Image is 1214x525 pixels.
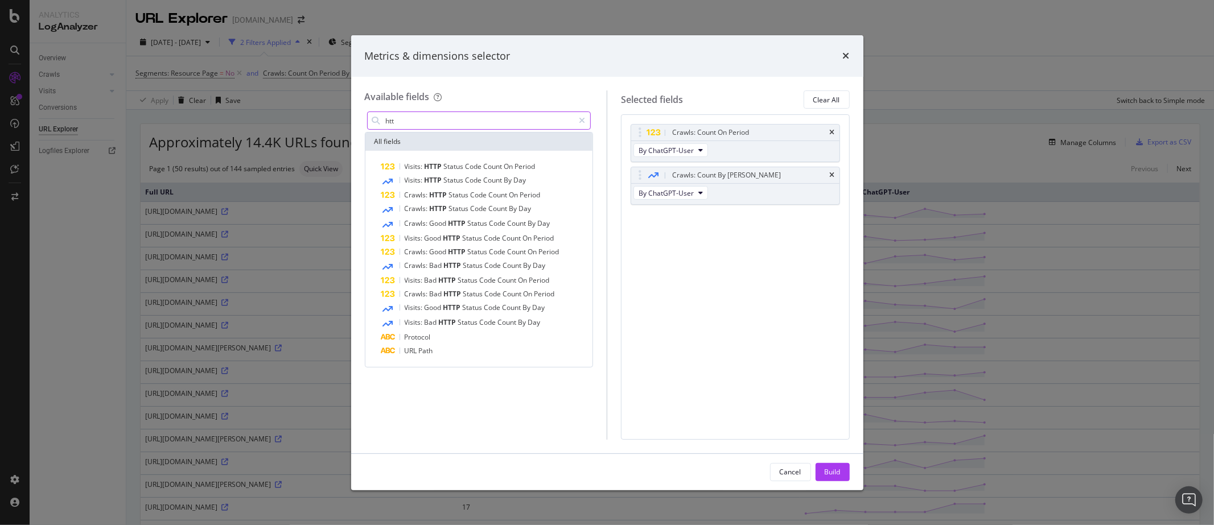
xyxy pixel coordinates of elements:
span: Code [485,261,503,270]
span: Status [449,190,471,200]
span: By [518,317,528,327]
span: Path [419,346,433,355]
span: Count [508,218,528,228]
span: HTTP [425,162,444,171]
span: Good [425,303,443,312]
span: Status [463,303,484,312]
div: Crawls: Count By [PERSON_NAME]timesBy ChatGPT-User [631,167,840,205]
span: HTTP [448,218,468,228]
div: Crawls: Count By [PERSON_NAME] [672,170,781,181]
span: Status [468,247,489,257]
span: Day [514,175,526,185]
span: Crawls: [405,247,430,257]
span: Code [480,275,498,285]
input: Search by field name [385,112,574,129]
span: Good [430,218,448,228]
span: By ChatGPT-User [639,188,694,198]
span: Protocol [405,332,431,342]
span: Visits: [405,303,425,312]
span: Code [480,317,498,327]
span: Visits: [405,275,425,285]
span: Count [503,233,523,243]
button: Cancel [770,463,811,481]
span: Count [503,289,524,299]
span: By ChatGPT-User [639,146,694,155]
span: Count [503,303,523,312]
span: Day [528,317,541,327]
span: By [524,261,533,270]
div: Available fields [365,90,430,103]
span: Count [503,261,524,270]
span: Code [489,218,508,228]
span: Period [534,233,554,243]
span: Day [533,303,545,312]
span: Code [466,162,484,171]
span: Count [508,247,528,257]
span: Status [463,261,485,270]
span: Crawls: [405,261,430,270]
div: modal [351,35,863,490]
span: Visits: [405,162,425,171]
span: Period [515,162,536,171]
span: Day [538,218,550,228]
span: Status [458,317,480,327]
span: By [509,204,519,213]
span: Code [484,303,503,312]
div: Build [825,467,841,477]
span: Day [519,204,532,213]
span: HTTP [444,289,463,299]
div: Cancel [780,467,801,477]
span: Count [498,317,518,327]
span: By [528,218,538,228]
div: Crawls: Count On Period [672,127,749,138]
span: Code [471,190,489,200]
span: HTTP [443,233,463,243]
div: All fields [365,133,593,151]
span: Visits: [405,175,425,185]
span: Period [520,190,541,200]
span: Count [484,162,504,171]
span: Status [468,218,489,228]
span: HTTP [439,317,458,327]
span: Day [533,261,546,270]
span: By [504,175,514,185]
span: Crawls: [405,190,430,200]
span: Bad [430,261,444,270]
div: times [830,129,835,136]
button: Clear All [804,90,850,109]
span: On [528,247,539,257]
span: Count [489,204,509,213]
span: HTTP [443,303,463,312]
span: Code [485,289,503,299]
span: HTTP [444,261,463,270]
span: HTTP [430,204,449,213]
span: Status [449,204,471,213]
span: Good [430,247,448,257]
span: Bad [430,289,444,299]
span: Count [489,190,509,200]
span: Code [484,233,503,243]
span: Status [463,233,484,243]
span: Code [471,204,489,213]
span: By [523,303,533,312]
span: Status [444,175,466,185]
button: By ChatGPT-User [633,143,708,157]
div: Open Intercom Messenger [1175,486,1203,514]
span: Visits: [405,317,425,327]
span: On [524,289,534,299]
span: On [518,275,529,285]
span: HTTP [448,247,468,257]
span: Visits: [405,233,425,243]
div: times [830,172,835,179]
span: Bad [425,275,439,285]
span: Status [463,289,485,299]
span: Period [534,289,555,299]
span: HTTP [430,190,449,200]
div: Clear All [813,95,840,105]
span: Period [529,275,550,285]
button: By ChatGPT-User [633,186,708,200]
span: On [509,190,520,200]
span: Status [444,162,466,171]
span: On [504,162,515,171]
div: Metrics & dimensions selector [365,49,511,64]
